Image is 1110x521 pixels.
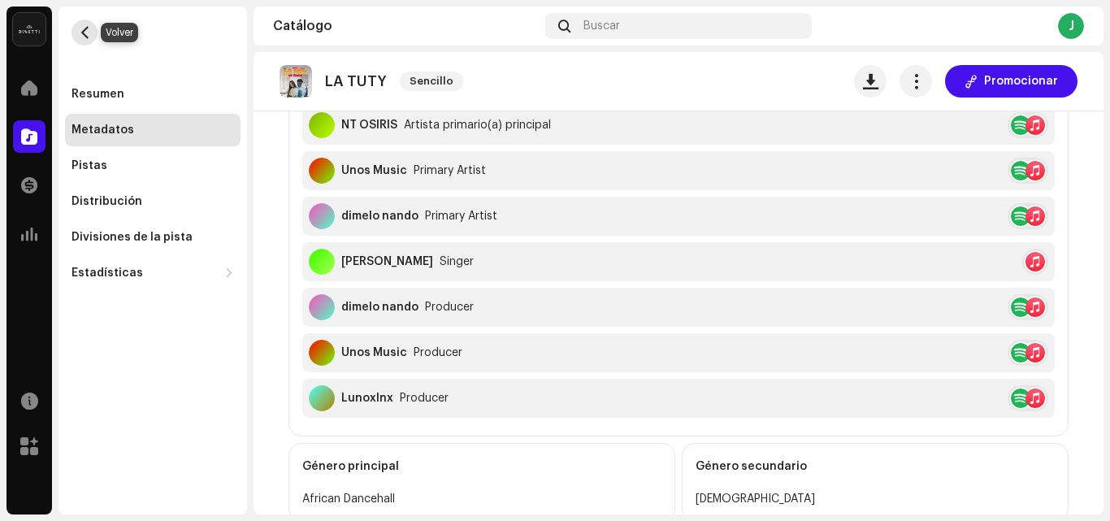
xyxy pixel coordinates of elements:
[400,72,463,91] span: Sencillo
[65,78,241,111] re-m-nav-item: Resumen
[696,489,1055,509] div: [DEMOGRAPHIC_DATA]
[440,255,474,268] div: Singer
[1058,13,1084,39] div: J
[65,257,241,289] re-m-nav-dropdown: Estadísticas
[65,221,241,254] re-m-nav-item: Divisiones de la pista
[302,444,661,489] div: Género principal
[341,164,407,177] div: Unos Music
[341,301,418,314] div: dimelo nando
[273,20,539,33] div: Catálogo
[65,185,241,218] re-m-nav-item: Distribución
[341,346,407,359] div: Unos Music
[325,73,387,90] p: LA TUTY
[280,65,312,98] img: 29244f94-1b22-46d6-bd9c-eb7e94496872
[72,195,142,208] div: Distribución
[945,65,1077,98] button: Promocionar
[13,13,46,46] img: 02a7c2d3-3c89-4098-b12f-2ff2945c95ee
[72,267,143,280] div: Estadísticas
[414,164,486,177] div: Primary Artist
[65,114,241,146] re-m-nav-item: Metadatos
[583,20,620,33] span: Buscar
[65,150,241,182] re-m-nav-item: Pistas
[414,346,462,359] div: Producer
[72,124,134,137] div: Metadatos
[400,392,449,405] div: Producer
[72,231,193,244] div: Divisiones de la pista
[72,88,124,101] div: Resumen
[696,444,1055,489] div: Género secundario
[341,392,393,405] div: Lunoxlnx
[984,65,1058,98] span: Promocionar
[425,210,497,223] div: Primary Artist
[341,119,397,132] div: NT OSIRIS
[302,489,661,509] div: African Dancehall
[72,159,107,172] div: Pistas
[404,119,551,132] div: Artista primario(a) principal
[425,301,474,314] div: Producer
[341,255,433,268] div: [PERSON_NAME]
[341,210,418,223] div: dimelo nando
